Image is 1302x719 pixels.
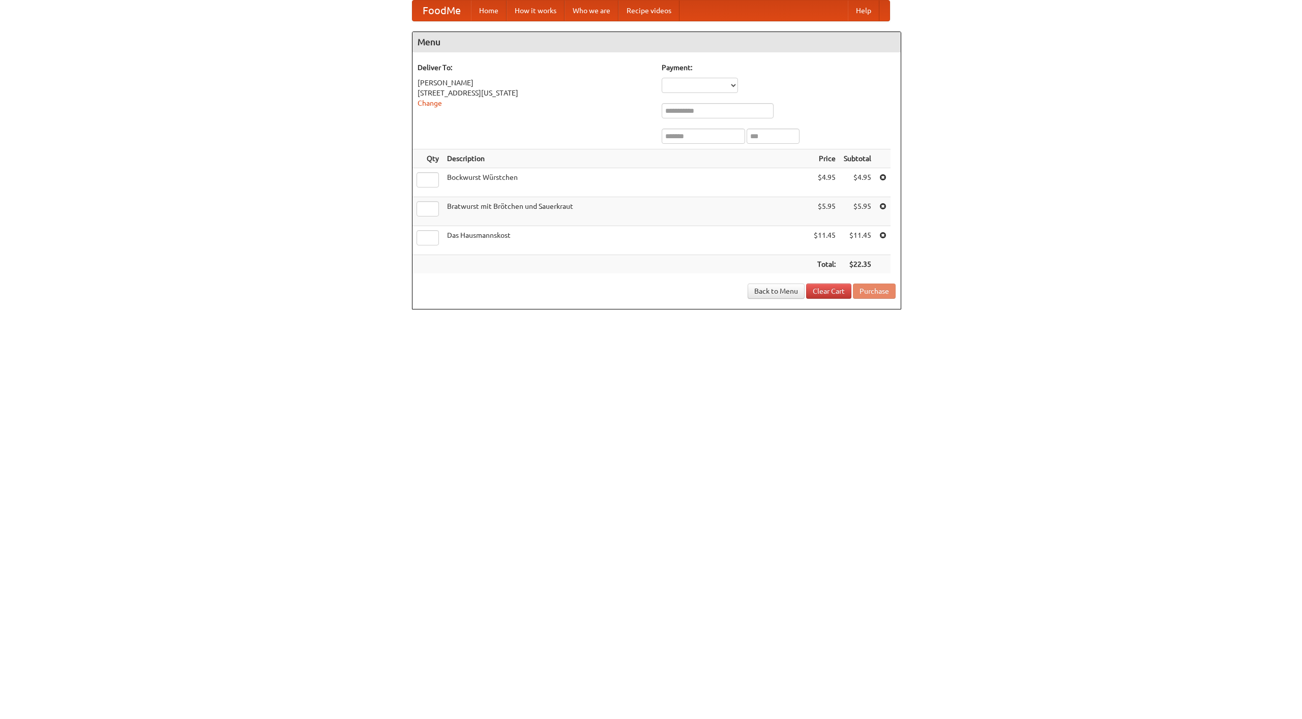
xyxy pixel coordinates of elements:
[418,99,442,107] a: Change
[806,284,851,299] a: Clear Cart
[810,197,840,226] td: $5.95
[565,1,618,21] a: Who we are
[848,1,879,21] a: Help
[412,149,443,168] th: Qty
[418,78,652,88] div: [PERSON_NAME]
[412,1,471,21] a: FoodMe
[840,168,875,197] td: $4.95
[810,255,840,274] th: Total:
[618,1,679,21] a: Recipe videos
[471,1,507,21] a: Home
[418,88,652,98] div: [STREET_ADDRESS][US_STATE]
[443,197,810,226] td: Bratwurst mit Brötchen und Sauerkraut
[662,62,896,73] h5: Payment:
[810,149,840,168] th: Price
[443,226,810,255] td: Das Hausmannskost
[443,168,810,197] td: Bockwurst Würstchen
[840,226,875,255] td: $11.45
[840,255,875,274] th: $22.35
[418,62,652,73] h5: Deliver To:
[810,226,840,255] td: $11.45
[412,32,901,52] h4: Menu
[840,197,875,226] td: $5.95
[443,149,810,168] th: Description
[853,284,896,299] button: Purchase
[840,149,875,168] th: Subtotal
[810,168,840,197] td: $4.95
[507,1,565,21] a: How it works
[748,284,805,299] a: Back to Menu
